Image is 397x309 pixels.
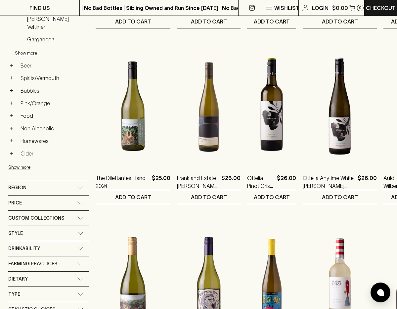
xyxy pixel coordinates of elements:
div: Region [8,180,89,195]
button: ADD TO CART [303,190,377,204]
a: Cider [18,148,89,159]
button: Show more [15,46,102,60]
span: Dietary [8,275,28,283]
p: $25.00 [152,174,170,190]
p: ADD TO CART [254,193,290,201]
button: ADD TO CART [247,190,296,204]
a: Food [18,110,89,121]
img: bubble-icon [377,289,384,296]
a: The Dilettantes Fiano 2024 [96,174,149,190]
img: Ottelia Anytime White Gewurtz Pinot Gris Riesling 2024 [303,48,377,164]
img: The Dilettantes Fiano 2024 [96,48,170,164]
div: Custom Collections [8,211,89,226]
p: ADD TO CART [191,18,227,25]
button: ADD TO CART [247,15,296,28]
a: Ottelia Pinot Gris 2024 [247,174,274,190]
p: FIND US [29,4,50,12]
button: + [8,125,15,132]
p: ADD TO CART [254,18,290,25]
button: + [8,100,15,107]
p: Wishlist [274,4,299,12]
button: ADD TO CART [177,190,241,204]
p: ADD TO CART [115,193,151,201]
button: ADD TO CART [177,15,241,28]
p: ADD TO CART [191,193,227,201]
div: Dietary [8,272,89,287]
img: Frankland Estate Rocky Gully Riesling 2024 [177,48,241,164]
p: $26.00 [358,174,377,190]
button: ADD TO CART [96,190,170,204]
p: $0.00 [332,4,348,12]
p: $26.00 [221,174,241,190]
img: Ottelia Pinot Gris 2024 [247,48,296,164]
div: Farming Practices [8,256,89,271]
a: Pink/Orange [18,98,89,109]
a: [PERSON_NAME] Veltliner [24,13,89,32]
p: ADD TO CART [115,18,151,25]
span: Custom Collections [8,214,64,222]
p: $26.00 [277,174,296,190]
button: + [8,138,15,144]
button: + [8,112,15,119]
a: Garganega [24,34,89,45]
p: 0 [359,6,362,10]
a: Beer [18,60,89,71]
span: Type [8,290,20,298]
p: ADD TO CART [322,18,358,25]
p: ADD TO CART [322,193,358,201]
a: Frankland Estate [PERSON_NAME] Riesling 2024 [177,174,219,190]
button: ADD TO CART [303,15,377,28]
a: Non Alcoholic [18,123,89,134]
button: ADD TO CART [96,15,170,28]
div: Price [8,196,89,210]
span: Farming Practices [8,260,57,268]
a: Spirits/Vermouth [18,72,89,84]
button: + [8,62,15,69]
span: Drinkability [8,244,40,253]
button: Show more [8,160,95,174]
p: Checkout [366,4,396,12]
button: + [8,150,15,157]
span: Region [8,184,26,192]
div: Style [8,226,89,241]
button: + [8,75,15,81]
div: Drinkability [8,241,89,256]
a: Homewares [18,135,89,147]
button: + [8,87,15,94]
a: Ottelia Anytime White [PERSON_NAME] Pinot Gris Riesling 2024 [303,174,355,190]
a: Bubbles [18,85,89,96]
span: Price [8,199,22,207]
div: Type [8,287,89,302]
span: Style [8,229,23,238]
p: Login [312,4,329,12]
